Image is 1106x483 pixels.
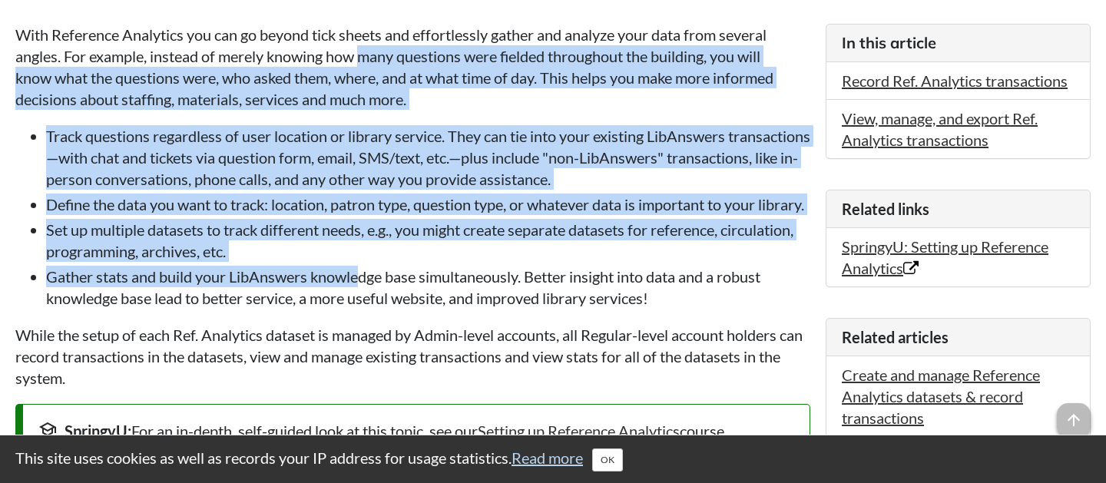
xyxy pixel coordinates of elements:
[842,32,1075,54] h3: In this article
[842,71,1068,90] a: Record Ref. Analytics transactions
[842,328,949,346] span: Related articles
[38,420,794,442] div: For an in-depth, self-guided look at this topic, see our course.
[842,109,1038,149] a: View, manage, and export Ref. Analytics transactions
[842,366,1040,427] a: Create and manage Reference Analytics datasets & record transactions
[1057,403,1091,437] span: arrow_upward
[842,237,1048,277] a: SpringyU: Setting up Reference Analytics
[1057,405,1091,423] a: arrow_upward
[592,448,623,471] button: Close
[15,324,810,389] p: While the setup of each Ref. Analytics dataset is managed by Admin-level accounts, all Regular-le...
[478,422,680,440] a: Setting up Reference Analytics
[15,24,810,110] p: With Reference Analytics you can go beyond tick sheets and effortlessly gather and analyze your d...
[46,219,810,262] li: Set up multiple datasets to track different needs, e.g., you might create separate datasets for r...
[46,194,810,215] li: Define the data you want to track: location, patron type, question type, or whatever data is impo...
[842,200,929,218] span: Related links
[512,448,583,467] a: Read more
[38,420,57,438] span: school
[46,125,810,190] li: Track questions regardless of user location or library service. They can tie into your existing L...
[46,266,810,309] li: Gather stats and build your LibAnswers knowledge base simultaneously. Better insight into data an...
[65,422,131,440] strong: SpringyU:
